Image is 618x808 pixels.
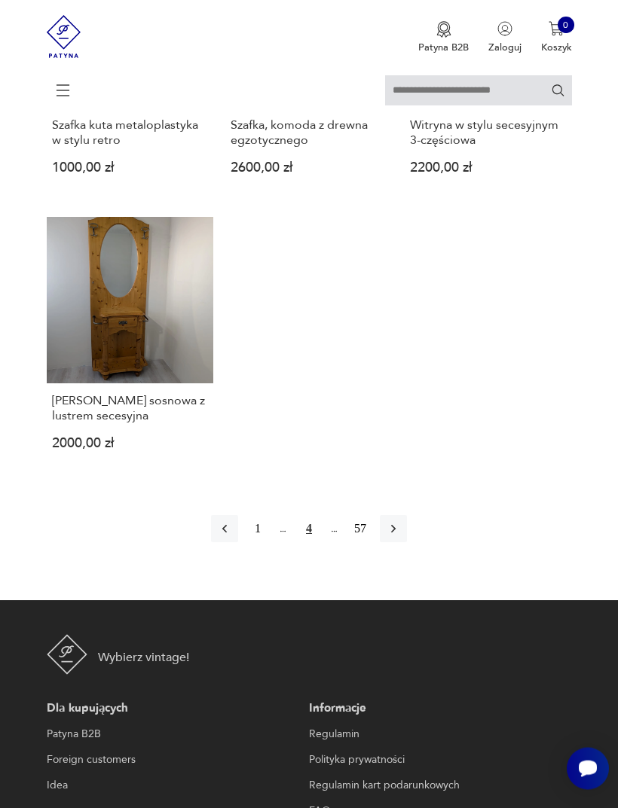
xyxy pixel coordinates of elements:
a: Ikona medaluPatyna B2B [418,21,469,54]
button: Zaloguj [488,21,522,54]
img: Ikonka użytkownika [497,21,512,36]
a: Regulamin [309,726,566,744]
p: Patyna B2B [418,41,469,54]
a: Patyna B2B [47,726,304,744]
button: Szukaj [551,83,565,97]
p: Koszyk [541,41,572,54]
p: Wybierz vintage! [98,649,189,667]
h3: Szafka, komoda z drewna egzotycznego [231,118,387,148]
h3: [PERSON_NAME] sosnowa z lustrem secesyjna [52,394,208,424]
button: Patyna B2B [418,21,469,54]
button: 1 [244,516,271,543]
img: Ikona koszyka [549,21,564,36]
img: Ikona medalu [436,21,451,38]
p: 2200,00 zł [410,163,566,175]
iframe: Smartsupp widget button [567,748,609,790]
a: Regulamin kart podarunkowych [309,777,566,795]
img: Patyna - sklep z meblami i dekoracjami vintage [47,635,87,675]
p: Informacje [309,700,566,718]
button: 0Koszyk [541,21,572,54]
a: Idea [47,777,304,795]
h3: Szafka kuta metaloplastyka w stylu retro [52,118,208,148]
h3: Witryna w stylu secesyjnym 3-częściowa [410,118,566,148]
p: 2000,00 zł [52,439,208,450]
a: Toaletka sosnowa z lustrem secesyjna[PERSON_NAME] sosnowa z lustrem secesyjna2000,00 zł [47,218,214,474]
div: 0 [558,17,574,33]
p: Dla kupujących [47,700,304,718]
p: Zaloguj [488,41,522,54]
a: Foreign customers [47,752,304,770]
a: Polityka prywatności [309,752,566,770]
p: 1000,00 zł [52,163,208,175]
button: 57 [347,516,374,543]
p: 2600,00 zł [231,163,387,175]
button: 4 [295,516,323,543]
